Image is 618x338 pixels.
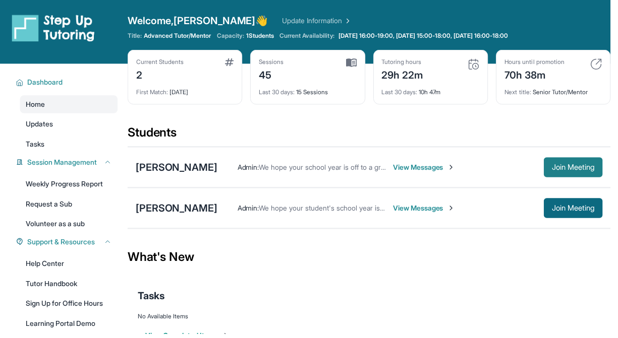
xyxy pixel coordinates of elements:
a: Weekly Progress Report [20,177,119,195]
div: [PERSON_NAME] [137,204,220,218]
div: No Available Items [139,316,608,324]
span: 1 Students [249,32,277,40]
div: Sessions [262,59,287,67]
span: Advanced Tutor/Mentor [145,32,213,40]
span: View Messages [398,206,461,216]
span: Updates [26,121,54,131]
div: [PERSON_NAME] [137,162,220,176]
span: View Messages [398,164,461,174]
span: Current Availability: [283,32,339,40]
div: 45 [262,67,287,83]
div: What's New [129,238,618,282]
span: First Match : [138,89,170,97]
a: Sign Up for Office Hours [20,298,119,316]
span: Title: [129,32,143,40]
span: Last 30 days : [386,89,423,97]
span: [DATE] 16:00-19:00, [DATE] 15:00-18:00, [DATE] 16:00-18:00 [343,32,515,40]
span: Admin : [240,165,262,173]
span: Tasks [139,292,167,306]
span: Welcome, [PERSON_NAME] 👋 [129,14,271,28]
a: [DATE] 16:00-19:00, [DATE] 15:00-18:00, [DATE] 16:00-18:00 [341,32,517,40]
div: 15 Sessions [262,83,361,97]
img: Chevron-Right [453,165,461,173]
span: Tasks [26,141,45,151]
button: Support & Resources [24,240,113,250]
span: Admin : [240,206,262,215]
img: logo [12,14,96,42]
button: Join Meeting [550,200,610,221]
a: Request a Sub [20,197,119,216]
button: Join Meeting [550,159,610,179]
img: card [597,59,609,71]
div: 70h 38m [511,67,571,83]
span: Capacity: [219,32,247,40]
div: Senior Tutor/Mentor [511,83,609,97]
img: Chevron-Right [453,207,461,215]
span: Join Meeting [558,166,602,172]
div: 2 [138,67,186,83]
a: Volunteer as a sub [20,218,119,236]
div: 10h 47m [386,83,485,97]
a: Learning Portal Demo [20,318,119,336]
div: [DATE] [138,83,237,97]
a: Updates [20,117,119,135]
a: Help Center [20,258,119,276]
img: card [473,59,485,71]
a: Home [20,97,119,115]
div: Hours until promotion [511,59,571,67]
span: Home [26,101,45,111]
button: Dashboard [24,79,113,89]
div: 29h 22m [386,67,429,83]
span: Support & Resources [28,240,96,250]
a: Update Information [286,16,356,26]
a: Tutor Handbook [20,278,119,296]
img: card [350,59,361,68]
span: Dashboard [28,79,64,89]
div: Students [129,126,618,148]
span: Last 30 days : [262,89,298,97]
img: card [228,59,237,67]
img: Chevron Right [346,16,356,26]
a: Tasks [20,137,119,155]
div: Current Students [138,59,186,67]
button: Session Management [24,159,113,169]
span: Next title : [511,89,538,97]
span: Join Meeting [558,208,602,214]
span: Session Management [28,159,98,169]
div: Tutoring hours [386,59,429,67]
